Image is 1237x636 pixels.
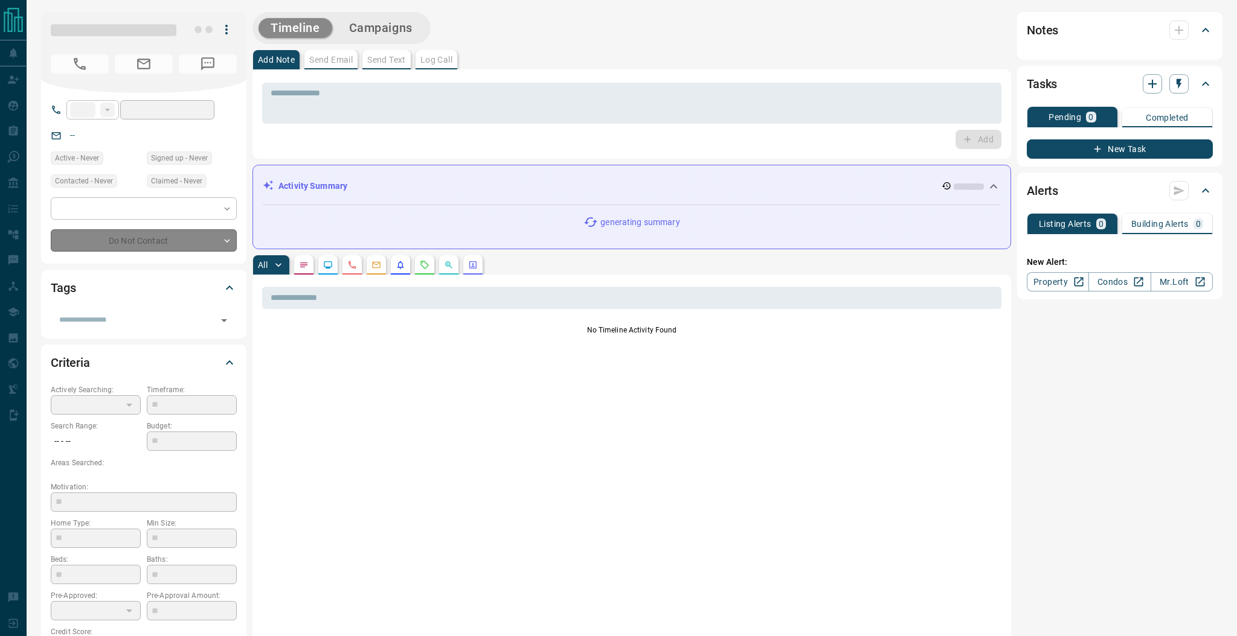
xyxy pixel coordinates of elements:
[468,260,478,270] svg: Agent Actions
[147,384,237,395] p: Timeframe:
[259,18,332,38] button: Timeline
[299,260,309,270] svg: Notes
[51,554,141,565] p: Beds:
[55,152,99,164] span: Active - Never
[147,554,237,565] p: Baths:
[51,348,237,377] div: Criteria
[1088,272,1151,291] a: Condos
[179,54,237,74] span: No Number
[600,216,680,229] p: generating summary
[51,353,90,372] h2: Criteria
[51,431,141,451] p: -- - --
[1027,256,1213,269] p: New Alert:
[1049,113,1081,121] p: Pending
[278,180,347,192] p: Activity Summary
[1146,113,1189,122] p: Completed
[115,54,173,74] span: No Email
[70,130,75,140] a: --
[1196,220,1201,228] p: 0
[1131,220,1189,228] p: Building Alerts
[51,384,141,395] p: Actively Searching:
[1151,272,1213,291] a: Mr.Loft
[420,260,429,270] svg: Requests
[258,56,295,64] p: Add Note
[1027,181,1058,200] h2: Alerts
[51,278,76,297] h2: Tags
[444,260,454,270] svg: Opportunities
[147,518,237,529] p: Min Size:
[1027,176,1213,205] div: Alerts
[51,273,237,302] div: Tags
[51,518,141,529] p: Home Type:
[51,229,237,252] div: Do Not Contact
[51,54,109,74] span: No Number
[1027,21,1058,40] h2: Notes
[258,261,268,269] p: All
[147,421,237,431] p: Budget:
[1027,16,1213,45] div: Notes
[147,590,237,601] p: Pre-Approval Amount:
[1027,74,1057,94] h2: Tasks
[1027,272,1089,291] a: Property
[1088,113,1093,121] p: 0
[151,175,202,187] span: Claimed - Never
[347,260,357,270] svg: Calls
[371,260,381,270] svg: Emails
[1039,220,1091,228] p: Listing Alerts
[263,175,1001,197] div: Activity Summary
[337,18,425,38] button: Campaigns
[323,260,333,270] svg: Lead Browsing Activity
[216,312,233,329] button: Open
[55,175,113,187] span: Contacted - Never
[51,482,237,492] p: Motivation:
[51,421,141,431] p: Search Range:
[262,325,1001,335] p: No Timeline Activity Found
[1099,220,1104,228] p: 0
[51,457,237,468] p: Areas Searched:
[1027,139,1213,159] button: New Task
[51,590,141,601] p: Pre-Approved:
[1027,69,1213,98] div: Tasks
[151,152,208,164] span: Signed up - Never
[396,260,405,270] svg: Listing Alerts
